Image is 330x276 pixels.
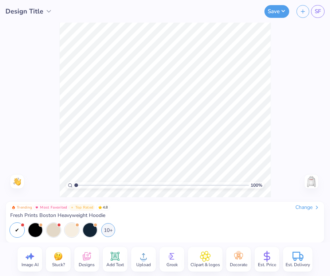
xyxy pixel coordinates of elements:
[70,206,74,209] img: Top Rated sort
[251,182,262,188] span: 100 %
[286,262,310,268] span: Est. Delivery
[230,262,247,268] span: Decorate
[190,262,220,268] span: Clipart & logos
[10,204,34,211] button: Badge Button
[5,7,43,16] span: Design Title
[52,262,65,268] span: Stuck?
[17,206,32,209] span: Trending
[136,262,151,268] span: Upload
[101,223,115,237] div: 10+
[53,251,64,262] img: Stuck?
[295,204,320,211] div: Change
[258,262,276,268] span: Est. Price
[166,262,178,268] span: Greek
[69,204,95,211] button: Badge Button
[96,204,110,211] span: 4.8
[35,206,39,209] img: Most Favorited sort
[315,7,321,16] span: SF
[40,206,67,209] span: Most Favorited
[264,5,289,18] button: Save
[12,206,15,209] img: Trending sort
[306,176,317,187] img: Front
[79,262,95,268] span: Designs
[10,212,105,219] span: Fresh Prints Boston Heavyweight Hoodie
[311,5,325,18] a: SF
[21,262,39,268] span: Image AI
[106,262,124,268] span: Add Text
[75,206,94,209] span: Top Rated
[34,204,68,211] button: Badge Button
